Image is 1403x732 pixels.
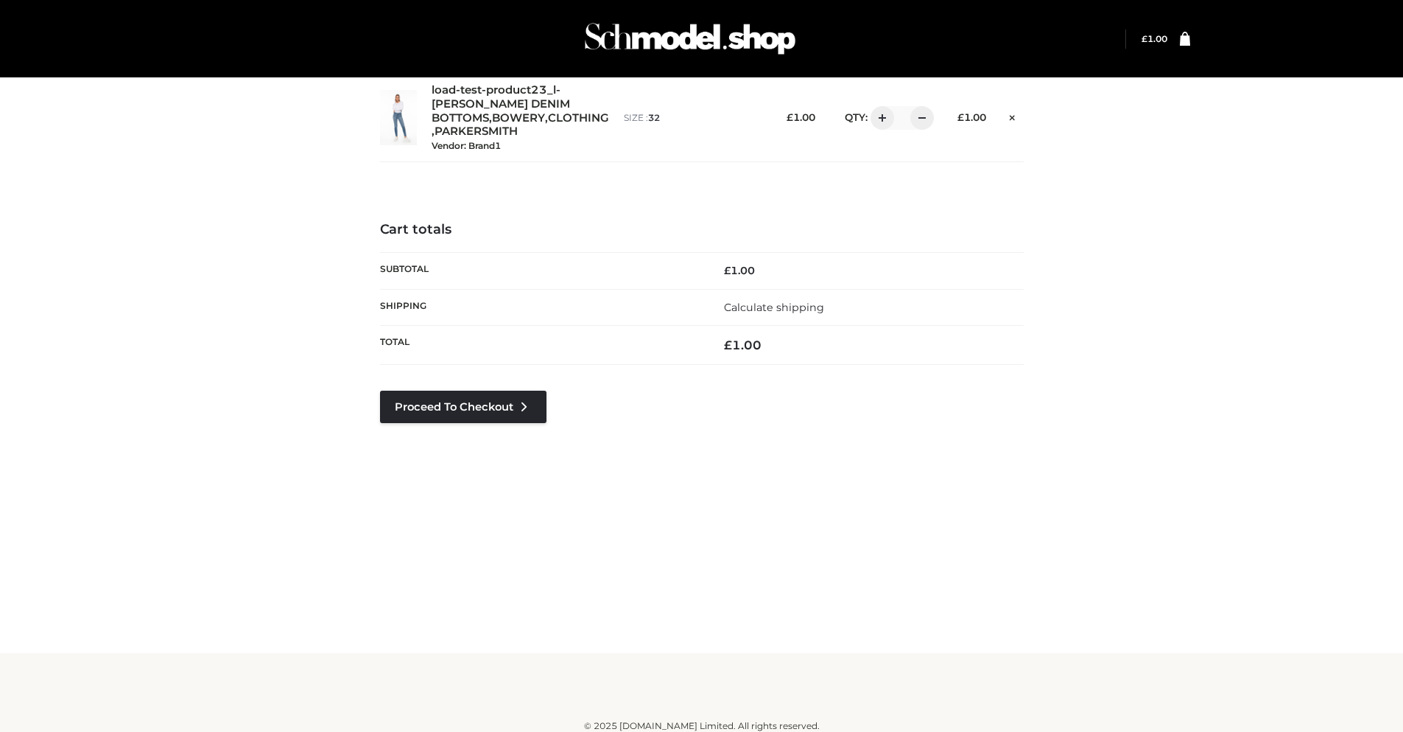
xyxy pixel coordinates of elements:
p: size : [624,111,757,125]
a: CLOTHING [548,111,609,125]
span: £ [957,111,964,123]
a: Remove this item [1001,107,1023,126]
span: £ [1142,33,1147,44]
th: Subtotal [380,253,702,289]
a: PARKERSMITH [435,125,518,139]
span: £ [787,111,793,123]
small: Vendor: Brand1 [432,140,501,151]
bdi: 1.00 [787,111,815,123]
th: Shipping [380,289,702,325]
span: £ [724,338,732,352]
span: £ [724,264,731,277]
a: BOTTOMS [432,111,489,125]
img: load-test-product23_l-PARKER SMITH DENIM - 32 [380,90,417,145]
bdi: 1.00 [724,264,755,277]
a: BOWERY [492,111,545,125]
th: Total [380,325,702,364]
img: Schmodel Admin 964 [580,10,801,68]
a: Proceed to Checkout [380,391,546,423]
a: Calculate shipping [724,301,824,314]
a: £1.00 [1142,33,1167,44]
div: QTY: [830,106,929,130]
a: load-test-product23_l-[PERSON_NAME] DENIM [432,83,591,111]
div: , , , [432,83,609,153]
bdi: 1.00 [1142,33,1167,44]
h4: Cart totals [380,222,1024,238]
span: 32 [648,112,660,123]
bdi: 1.00 [957,111,986,123]
bdi: 1.00 [724,338,762,352]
